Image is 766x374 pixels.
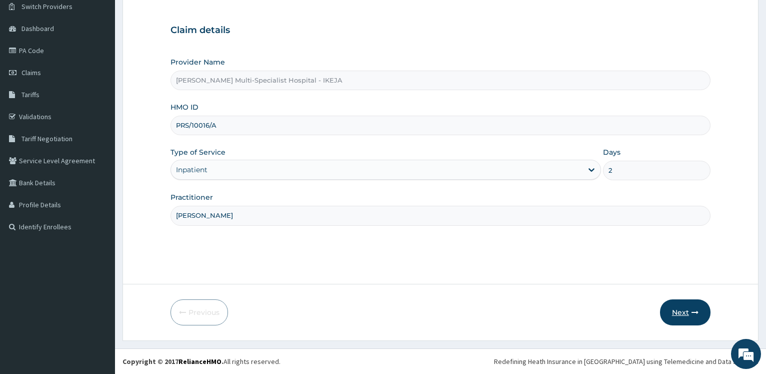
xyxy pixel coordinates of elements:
span: Tariffs [21,90,39,99]
label: HMO ID [170,102,198,112]
input: Enter HMO ID [170,116,710,135]
label: Type of Service [170,147,225,157]
img: d_794563401_company_1708531726252_794563401 [18,50,40,75]
span: Switch Providers [21,2,72,11]
span: Claims [21,68,41,77]
label: Provider Name [170,57,225,67]
div: Minimize live chat window [164,5,188,29]
input: Enter Name [170,206,710,225]
button: Previous [170,299,228,325]
span: Dashboard [21,24,54,33]
label: Practitioner [170,192,213,202]
span: We're online! [58,119,138,220]
footer: All rights reserved. [115,348,766,374]
div: Redefining Heath Insurance in [GEOGRAPHIC_DATA] using Telemedicine and Data Science! [494,356,758,366]
div: Chat with us now [52,56,168,69]
span: Tariff Negotiation [21,134,72,143]
div: Inpatient [176,165,207,175]
a: RelianceHMO [178,357,221,366]
label: Days [603,147,620,157]
textarea: Type your message and hit 'Enter' [5,259,190,294]
strong: Copyright © 2017 . [122,357,223,366]
h3: Claim details [170,25,710,36]
button: Next [660,299,710,325]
